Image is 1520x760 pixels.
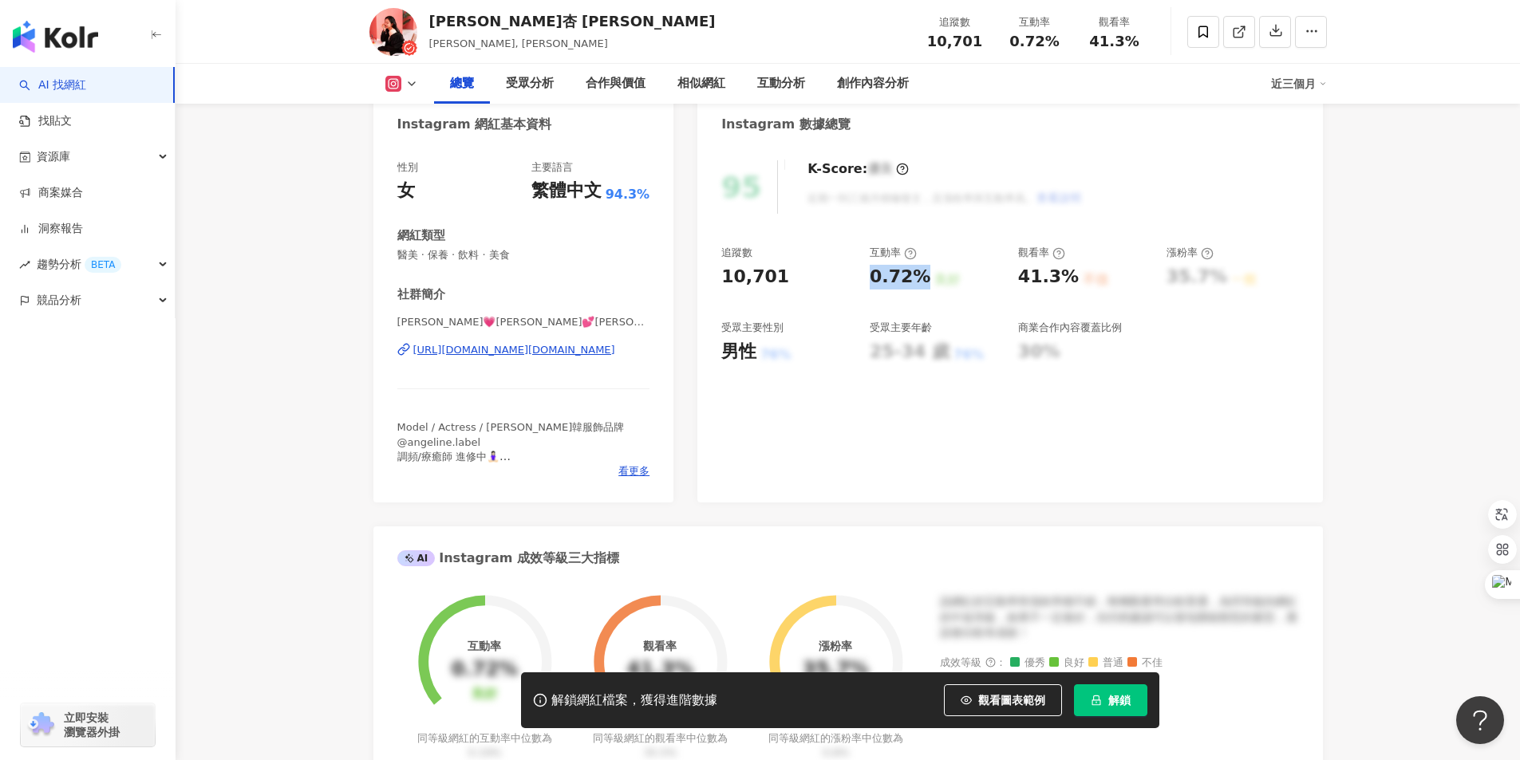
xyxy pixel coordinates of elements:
[19,259,30,270] span: rise
[37,282,81,318] span: 競品分析
[590,731,730,760] div: 同等級網紅的觀看率中位數為
[1108,694,1131,707] span: 解鎖
[19,113,72,129] a: 找貼文
[415,731,555,760] div: 同等級網紅的互動率中位數為
[837,74,909,93] div: 創作內容分析
[1089,33,1139,49] span: 41.3%
[1167,246,1214,260] div: 漲粉率
[397,343,650,357] a: [URL][DOMAIN_NAME][DOMAIN_NAME]
[26,712,57,738] img: chrome extension
[819,640,852,652] div: 漲粉率
[618,464,649,478] span: 看更多
[397,549,619,567] div: Instagram 成效等級三大指標
[940,594,1299,641] div: 該網紅的互動率和漲粉率都不錯，唯獨觀看率比較普通，為同等級的網紅的中低等級，效果不一定會好，但仍然建議可以發包開箱類型的案型，應該會比較有成效！
[397,116,552,133] div: Instagram 網紅基本資料
[551,692,717,709] div: 解鎖網紅檔案，獲得進階數據
[606,186,650,203] span: 94.3%
[19,221,83,237] a: 洞察報告
[397,160,418,175] div: 性別
[413,343,615,357] div: [URL][DOMAIN_NAME][DOMAIN_NAME]
[1271,71,1327,96] div: 近三個月
[1018,265,1079,289] div: 41.3%
[85,257,121,273] div: BETA
[677,74,725,93] div: 相似網紅
[1018,321,1122,335] div: 商業合作內容覆蓋比例
[927,33,982,49] span: 10,701
[766,731,906,760] div: 同等級網紅的漲粉率中位數為
[1084,14,1145,30] div: 觀看率
[37,246,121,282] span: 趨勢分析
[1009,33,1059,49] span: 0.72%
[870,321,932,335] div: 受眾主要年齡
[643,640,677,652] div: 觀看率
[803,659,869,681] div: 35.7%
[397,179,415,203] div: 女
[721,265,789,289] div: 10,701
[506,74,554,93] div: 受眾分析
[644,746,677,758] span: 35.5%
[1088,657,1123,669] span: 普通
[397,286,445,303] div: 社群簡介
[721,321,784,335] div: 受眾主要性別
[397,315,650,329] span: [PERSON_NAME]💗[PERSON_NAME]💕[PERSON_NAME] | angeline.chou
[807,160,909,178] div: K-Score :
[450,74,474,93] div: 總覽
[1074,684,1147,716] button: 解鎖
[19,185,83,201] a: 商案媒合
[1010,657,1045,669] span: 優秀
[870,265,930,289] div: 0.72%
[1049,657,1084,669] span: 良好
[925,14,985,30] div: 追蹤數
[452,659,518,681] div: 0.72%
[397,227,445,244] div: 網紅類型
[531,160,573,175] div: 主要語言
[21,703,155,746] a: chrome extension立即安裝 瀏覽器外掛
[429,11,716,31] div: [PERSON_NAME]杏 [PERSON_NAME]
[37,139,70,175] span: 資源庫
[369,8,417,56] img: KOL Avatar
[64,711,120,739] span: 立即安裝 瀏覽器外掛
[397,248,650,262] span: 醫美 · 保養 · 飲料 · 美食
[13,21,98,53] img: logo
[468,640,501,652] div: 互動率
[397,421,625,491] span: Model / Actress / [PERSON_NAME]韓服飾品牌 @angeline.label 調頻/療癒師 進修中🧘🏻‍♀️ Birthday🎂♌️8/6 ❤️👉🏻🎵 🎹 🎤 🎨 🩰...
[978,694,1045,707] span: 觀看圖表範例
[823,746,849,758] span: 0.8%
[1018,246,1065,260] div: 觀看率
[468,746,501,758] span: 0.19%
[940,657,1299,669] div: 成效等級 ：
[429,37,608,49] span: [PERSON_NAME], [PERSON_NAME]
[397,550,436,566] div: AI
[1005,14,1065,30] div: 互動率
[1127,657,1163,669] span: 不佳
[19,77,86,93] a: searchAI 找網紅
[1091,695,1102,706] span: lock
[721,246,752,260] div: 追蹤數
[627,659,693,681] div: 41.3%
[721,116,851,133] div: Instagram 數據總覽
[870,246,917,260] div: 互動率
[757,74,805,93] div: 互動分析
[586,74,646,93] div: 合作與價值
[944,684,1062,716] button: 觀看圖表範例
[531,179,602,203] div: 繁體中文
[721,340,756,364] div: 男性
